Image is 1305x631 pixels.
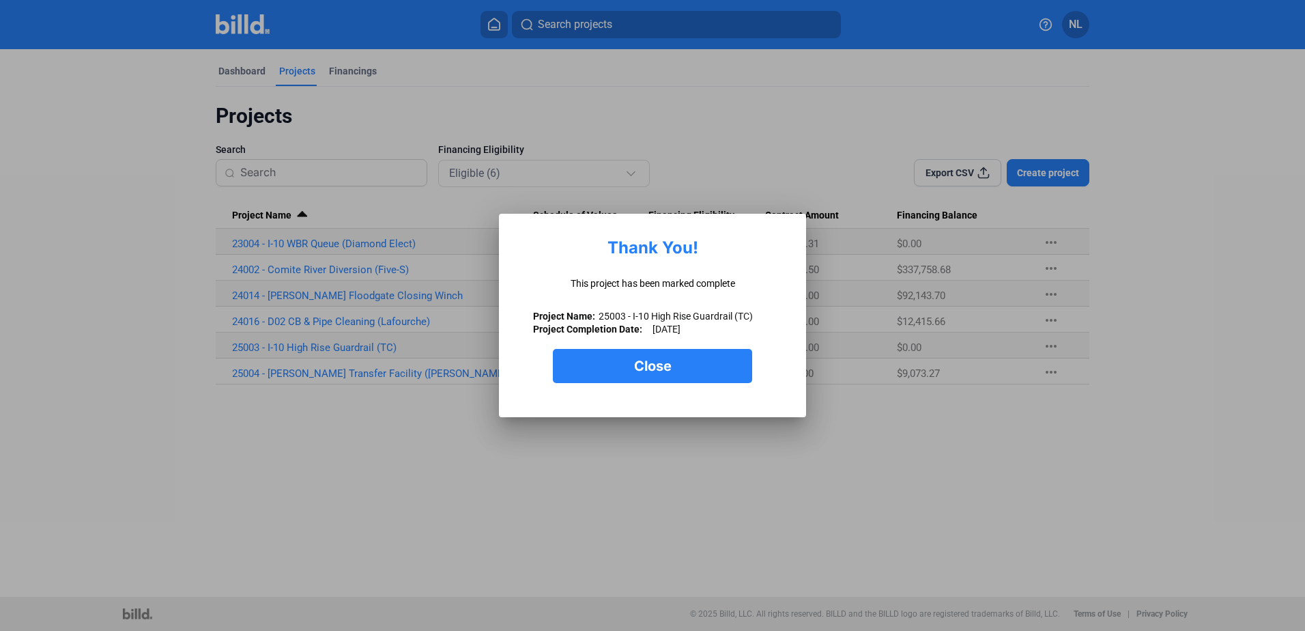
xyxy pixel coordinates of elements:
div: This project has been marked complete [533,278,772,289]
span: Close [634,358,672,374]
span: Project Name: [533,311,595,322]
span: [DATE] [652,317,680,335]
div: Thank You! [533,238,772,271]
button: Close [553,349,752,383]
span: Project Completion Date: [533,324,642,335]
span: 25003 - I-10 High Rise Guardrail (TC) [599,311,753,322]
